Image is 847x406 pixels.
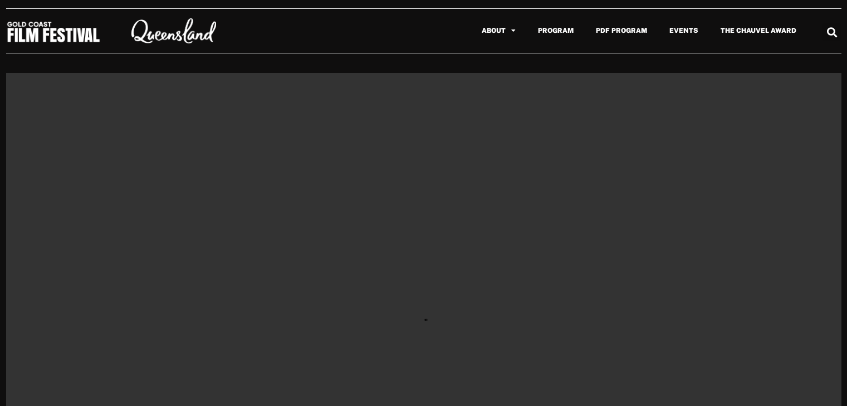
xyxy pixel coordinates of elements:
[242,18,807,43] nav: Menu
[709,18,807,43] a: The Chauvel Award
[527,18,585,43] a: Program
[585,18,658,43] a: PDF Program
[471,18,527,43] a: About
[658,18,709,43] a: Events
[822,23,841,41] div: Search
